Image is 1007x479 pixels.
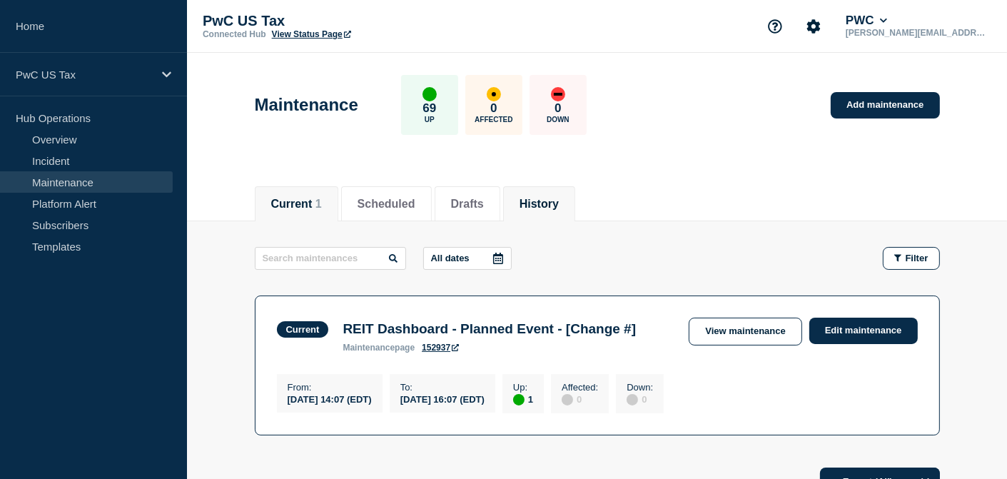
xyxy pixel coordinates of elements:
button: Scheduled [358,198,415,211]
button: History [520,198,559,211]
p: All dates [431,253,470,263]
p: PwC US Tax [203,13,488,29]
span: maintenance [343,343,395,353]
a: View maintenance [689,318,801,346]
a: Edit maintenance [809,318,918,344]
h1: Maintenance [255,95,358,115]
p: 69 [422,101,436,116]
p: 0 [490,101,497,116]
p: To : [400,382,485,393]
button: Drafts [451,198,484,211]
div: up [513,394,525,405]
div: up [422,87,437,101]
p: Up [425,116,435,123]
span: 1 [315,198,322,210]
span: Filter [906,253,928,263]
div: [DATE] 14:07 (EDT) [288,393,372,405]
p: PwC US Tax [16,69,153,81]
p: From : [288,382,372,393]
p: 0 [555,101,561,116]
button: Filter [883,247,940,270]
p: Affected : [562,382,598,393]
div: Current [286,324,320,335]
a: Add maintenance [831,92,939,119]
button: Support [760,11,790,41]
p: Affected [475,116,512,123]
div: affected [487,87,501,101]
p: Up : [513,382,533,393]
button: All dates [423,247,512,270]
a: View Status Page [272,29,351,39]
p: page [343,343,415,353]
div: 1 [513,393,533,405]
button: PWC [843,14,890,28]
div: 0 [627,393,653,405]
div: 0 [562,393,598,405]
p: [PERSON_NAME][EMAIL_ADDRESS][PERSON_NAME][DOMAIN_NAME] [843,28,991,38]
a: 152937 [422,343,459,353]
div: disabled [562,394,573,405]
p: Connected Hub [203,29,266,39]
input: Search maintenances [255,247,406,270]
div: [DATE] 16:07 (EDT) [400,393,485,405]
div: down [551,87,565,101]
p: Down [547,116,570,123]
div: disabled [627,394,638,405]
button: Current 1 [271,198,322,211]
p: Down : [627,382,653,393]
button: Account settings [799,11,829,41]
h3: REIT Dashboard - Planned Event - [Change #] [343,321,636,337]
